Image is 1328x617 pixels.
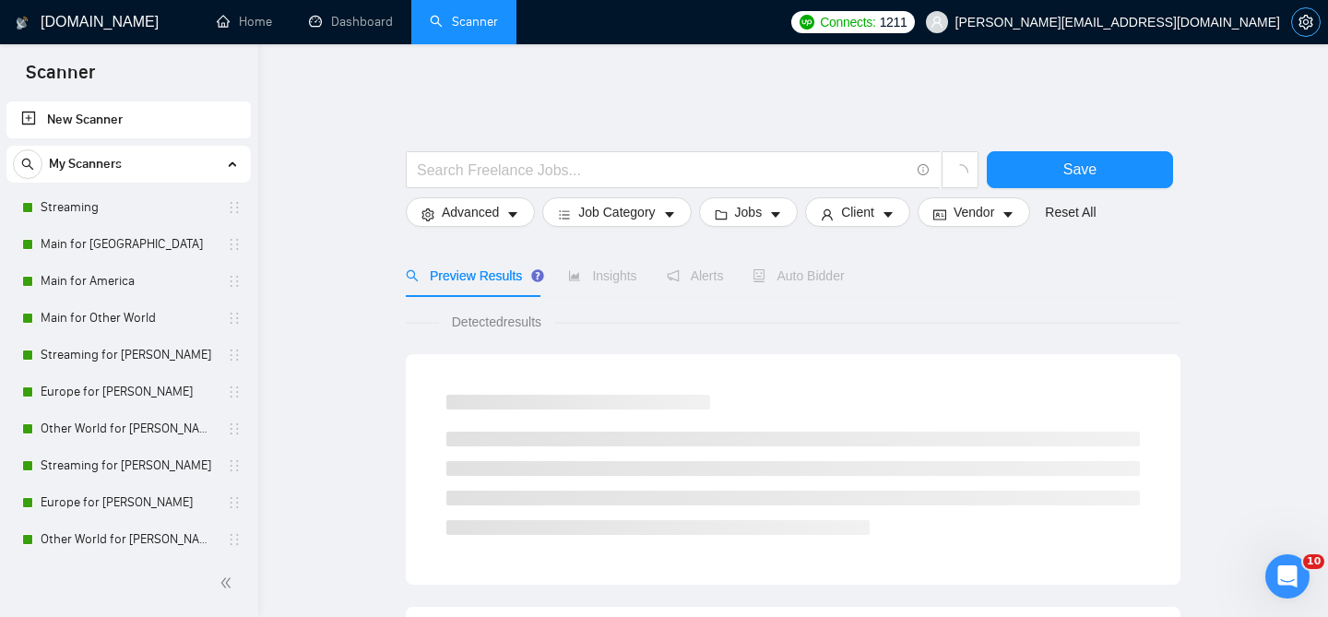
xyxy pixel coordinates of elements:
[41,521,216,558] a: Other World for [PERSON_NAME]
[41,300,216,337] a: Main for Other World
[820,12,875,32] span: Connects:
[227,385,242,399] span: holder
[421,208,434,221] span: setting
[918,164,930,176] span: info-circle
[800,15,814,30] img: upwork-logo.png
[954,202,994,222] span: Vendor
[918,197,1030,227] button: idcardVendorcaret-down
[882,208,895,221] span: caret-down
[1303,554,1324,569] span: 10
[41,226,216,263] a: Main for [GEOGRAPHIC_DATA]
[227,274,242,289] span: holder
[568,269,581,282] span: area-chart
[439,312,554,332] span: Detected results
[667,268,724,283] span: Alerts
[952,164,968,181] span: loading
[41,410,216,447] a: Other World for [PERSON_NAME]
[1063,158,1097,181] span: Save
[663,208,676,221] span: caret-down
[227,421,242,436] span: holder
[769,208,782,221] span: caret-down
[568,268,636,283] span: Insights
[987,151,1173,188] button: Save
[1265,554,1310,599] iframe: Intercom live chat
[406,268,539,283] span: Preview Results
[578,202,655,222] span: Job Category
[227,495,242,510] span: holder
[442,202,499,222] span: Advanced
[217,14,272,30] a: homeHome
[41,189,216,226] a: Streaming
[1002,208,1014,221] span: caret-down
[406,197,535,227] button: settingAdvancedcaret-down
[1291,15,1321,30] a: setting
[821,208,834,221] span: user
[558,208,571,221] span: bars
[11,59,110,98] span: Scanner
[753,269,765,282] span: robot
[227,458,242,473] span: holder
[933,208,946,221] span: idcard
[699,197,799,227] button: folderJobscaret-down
[1045,202,1096,222] a: Reset All
[506,208,519,221] span: caret-down
[227,311,242,326] span: holder
[227,348,242,362] span: holder
[529,267,546,284] div: Tooltip anchor
[6,101,251,138] li: New Scanner
[227,200,242,215] span: holder
[41,263,216,300] a: Main for America
[753,268,844,283] span: Auto Bidder
[841,202,874,222] span: Client
[41,447,216,484] a: Streaming for [PERSON_NAME]
[16,8,29,38] img: logo
[880,12,907,32] span: 1211
[227,532,242,547] span: holder
[227,237,242,252] span: holder
[542,197,691,227] button: barsJob Categorycaret-down
[406,269,419,282] span: search
[715,208,728,221] span: folder
[309,14,393,30] a: dashboardDashboard
[805,197,910,227] button: userClientcaret-down
[49,146,122,183] span: My Scanners
[1291,7,1321,37] button: setting
[14,158,41,171] span: search
[1292,15,1320,30] span: setting
[931,16,943,29] span: user
[735,202,763,222] span: Jobs
[667,269,680,282] span: notification
[41,337,216,374] a: Streaming for [PERSON_NAME]
[21,101,236,138] a: New Scanner
[41,484,216,521] a: Europe for [PERSON_NAME]
[219,574,238,592] span: double-left
[41,374,216,410] a: Europe for [PERSON_NAME]
[430,14,498,30] a: searchScanner
[417,159,909,182] input: Search Freelance Jobs...
[13,149,42,179] button: search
